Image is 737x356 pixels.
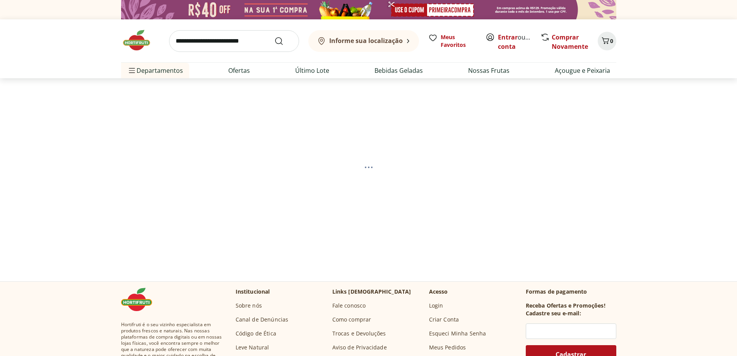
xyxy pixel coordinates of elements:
a: Aviso de Privacidade [332,344,387,351]
a: Esqueci Minha Senha [429,330,486,337]
a: Meus Pedidos [429,344,466,351]
a: Ofertas [228,66,250,75]
button: Carrinho [598,32,616,50]
img: Hortifruti [121,29,160,52]
img: Hortifruti [121,288,160,311]
p: Formas de pagamento [526,288,616,296]
p: Institucional [236,288,270,296]
a: Canal de Denúncias [236,316,289,323]
a: Fale conosco [332,302,366,310]
h3: Cadastre seu e-mail: [526,310,581,317]
a: Bebidas Geladas [374,66,423,75]
a: Login [429,302,443,310]
button: Informe sua localização [308,30,419,52]
p: Acesso [429,288,448,296]
button: Submit Search [274,36,293,46]
span: 0 [610,37,613,45]
a: Criar conta [498,33,540,51]
a: Leve Natural [236,344,269,351]
a: Comprar Novamente [552,33,588,51]
a: Sobre nós [236,302,262,310]
a: Nossas Frutas [468,66,510,75]
a: Último Lote [295,66,329,75]
span: Departamentos [127,61,183,80]
button: Menu [127,61,137,80]
b: Informe sua localização [329,36,403,45]
a: Criar Conta [429,316,459,323]
a: Açougue e Peixaria [555,66,610,75]
a: Trocas e Devoluções [332,330,386,337]
span: ou [498,33,532,51]
span: Meus Favoritos [441,33,476,49]
input: search [169,30,299,52]
h3: Receba Ofertas e Promoções! [526,302,605,310]
a: Código de Ética [236,330,276,337]
p: Links [DEMOGRAPHIC_DATA] [332,288,411,296]
a: Como comprar [332,316,371,323]
a: Meus Favoritos [428,33,476,49]
a: Entrar [498,33,518,41]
